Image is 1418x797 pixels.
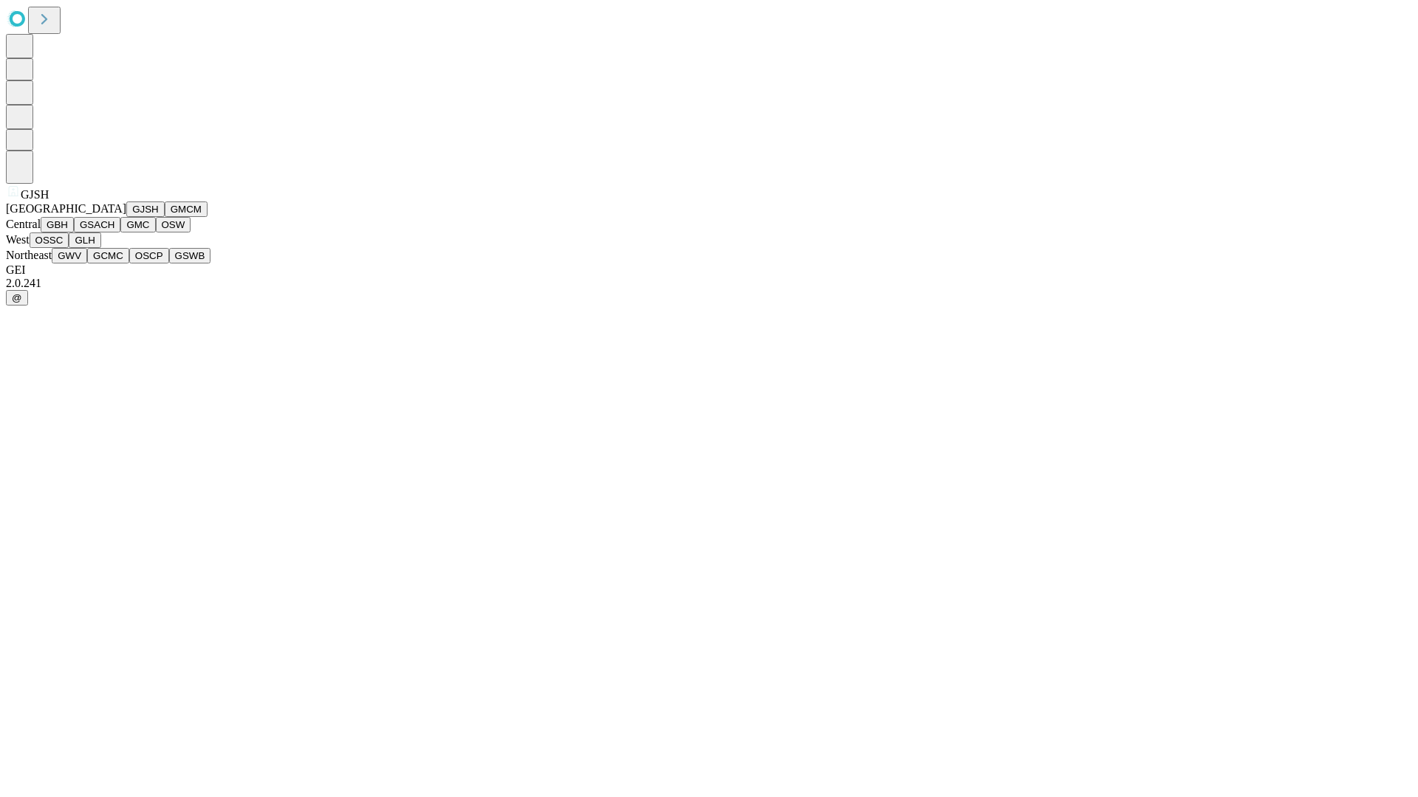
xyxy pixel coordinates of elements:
button: GSACH [74,217,120,232]
button: @ [6,290,28,306]
button: GBH [41,217,74,232]
button: GSWB [169,248,211,263]
button: GMC [120,217,155,232]
span: Northeast [6,249,52,261]
button: GLH [69,232,100,248]
button: GJSH [126,201,165,217]
button: OSCP [129,248,169,263]
button: OSSC [30,232,69,248]
div: GEI [6,263,1412,277]
button: GCMC [87,248,129,263]
button: GWV [52,248,87,263]
button: GMCM [165,201,208,217]
div: 2.0.241 [6,277,1412,290]
button: OSW [156,217,191,232]
span: @ [12,292,22,303]
span: [GEOGRAPHIC_DATA] [6,202,126,215]
span: West [6,233,30,246]
span: GJSH [21,188,49,201]
span: Central [6,218,41,230]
